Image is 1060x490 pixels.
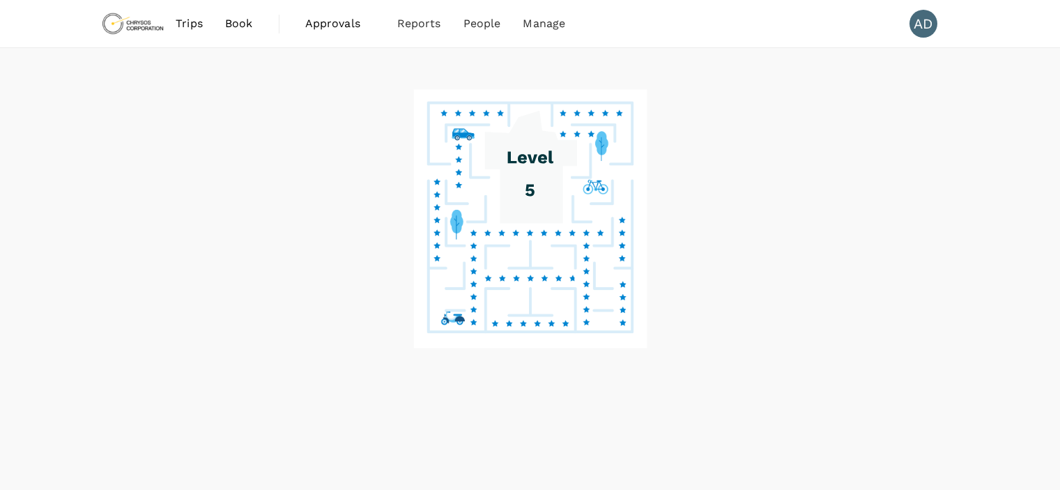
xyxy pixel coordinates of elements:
img: Chrysos Corporation [101,8,165,39]
div: AD [909,10,937,38]
span: Reports [397,15,441,32]
span: Trips [176,15,203,32]
span: Manage [523,15,565,32]
span: People [463,15,501,32]
span: Approvals [305,15,375,32]
span: Book [225,15,253,32]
